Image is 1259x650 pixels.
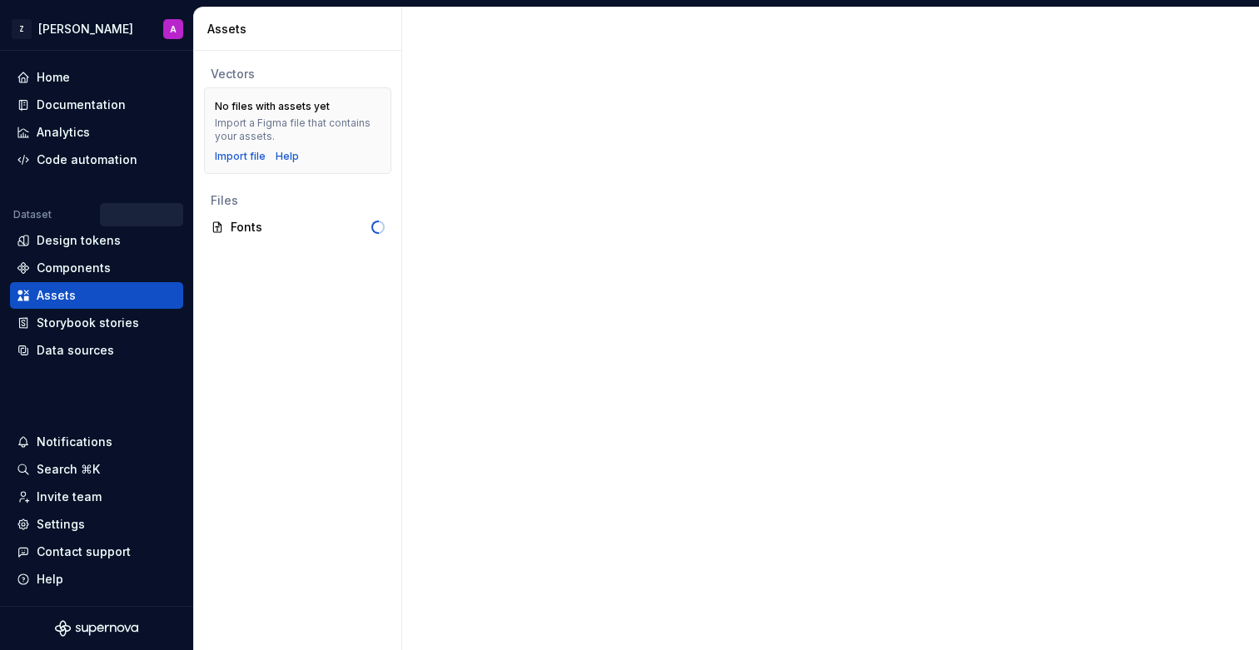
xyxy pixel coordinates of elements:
div: Vectors [211,66,385,82]
div: Components [37,260,111,276]
button: Notifications [10,429,183,455]
button: Import file [215,150,266,163]
div: Z [12,19,32,39]
div: Help [37,571,63,588]
div: [PERSON_NAME] [38,21,133,37]
div: Documentation [37,97,126,113]
button: Help [10,566,183,593]
div: Assets [37,287,76,304]
div: Search ⌘K [37,461,100,478]
a: Analytics [10,119,183,146]
div: Home [37,69,70,86]
div: Code automation [37,151,137,168]
div: Settings [37,516,85,533]
div: Invite team [37,489,102,505]
button: Contact support [10,538,183,565]
a: Code automation [10,146,183,173]
button: Z[PERSON_NAME]A [3,11,190,47]
a: Design tokens [10,227,183,254]
a: Help [276,150,299,163]
a: Components [10,255,183,281]
div: Assets [207,21,395,37]
div: Import a Figma file that contains your assets. [215,117,381,143]
div: Notifications [37,434,112,450]
a: Documentation [10,92,183,118]
div: Analytics [37,124,90,141]
a: Home [10,64,183,91]
div: No files with assets yet [215,100,330,113]
a: Fonts [204,214,391,241]
button: Search ⌘K [10,456,183,483]
a: Data sources [10,337,183,364]
div: Files [211,192,385,209]
div: Dataset [13,208,52,221]
div: Fonts [231,219,371,236]
div: Data sources [37,342,114,359]
div: A [170,22,177,36]
a: Assets [10,282,183,309]
div: Design tokens [37,232,121,249]
a: Storybook stories [10,310,183,336]
svg: Supernova Logo [55,620,138,637]
div: Contact support [37,543,131,560]
a: Invite team [10,484,183,510]
div: Storybook stories [37,315,139,331]
a: Settings [10,511,183,538]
